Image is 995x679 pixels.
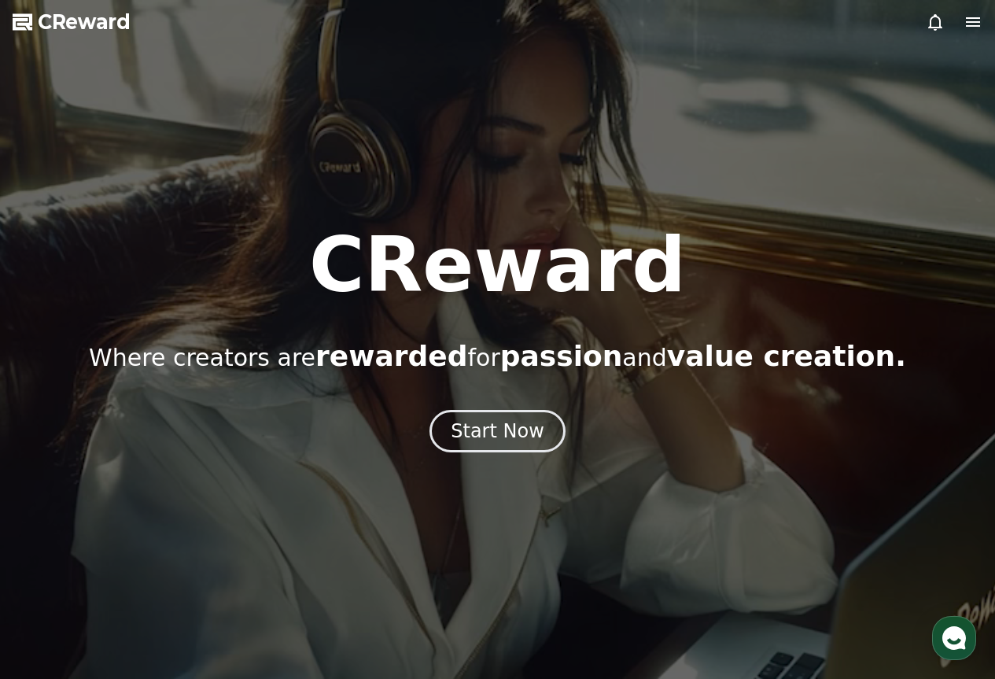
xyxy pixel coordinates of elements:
[38,9,131,35] span: CReward
[667,340,906,372] span: value creation.
[309,227,686,303] h1: CReward
[500,340,623,372] span: passion
[429,410,566,452] button: Start Now
[315,340,467,372] span: rewarded
[13,9,131,35] a: CReward
[451,419,544,444] div: Start Now
[429,426,566,441] a: Start Now
[89,341,906,372] p: Where creators are for and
